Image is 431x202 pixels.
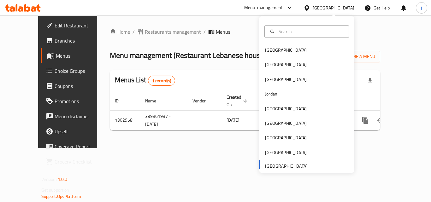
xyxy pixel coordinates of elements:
[56,52,105,60] span: Menus
[145,97,164,105] span: Name
[140,110,187,130] td: 339961937 - [DATE]
[41,154,110,169] a: Grocery Checklist
[192,97,214,105] span: Vendor
[110,48,266,62] span: Menu management ( Restaurant Lebanese house )
[41,139,110,154] a: Coverage Report
[336,53,375,61] span: Add New Menu
[137,28,201,36] a: Restaurants management
[41,63,110,78] a: Choice Groups
[55,22,105,29] span: Edit Restaurant
[265,134,307,141] div: [GEOGRAPHIC_DATA]
[373,113,388,128] button: Change Status
[41,48,110,63] a: Menus
[265,120,307,127] div: [GEOGRAPHIC_DATA]
[110,110,140,130] td: 1302958
[41,109,110,124] a: Menu disclaimer
[55,82,105,90] span: Coupons
[41,78,110,94] a: Coupons
[265,61,307,68] div: [GEOGRAPHIC_DATA]
[110,28,380,36] nav: breadcrumb
[110,28,130,36] a: Home
[115,97,127,105] span: ID
[41,94,110,109] a: Promotions
[313,4,354,11] div: [GEOGRAPHIC_DATA]
[331,51,380,62] button: Add New Menu
[421,4,422,11] span: j
[55,97,105,105] span: Promotions
[55,143,105,150] span: Coverage Report
[265,90,277,97] div: Jordan
[265,76,307,83] div: [GEOGRAPHIC_DATA]
[58,175,68,183] span: 1.0.0
[55,37,105,44] span: Branches
[244,4,283,12] div: Menu-management
[41,175,57,183] span: Version:
[41,33,110,48] a: Branches
[115,75,175,86] h2: Menus List
[216,28,230,36] span: Menus
[227,93,249,108] span: Created On
[145,28,201,36] span: Restaurants management
[363,73,378,88] div: Export file
[55,67,105,75] span: Choice Groups
[276,28,345,35] input: Search
[41,124,110,139] a: Upsell
[55,158,105,165] span: Grocery Checklist
[41,192,81,200] a: Support.OpsPlatform
[358,113,373,128] button: more
[265,105,307,112] div: [GEOGRAPHIC_DATA]
[265,149,307,156] div: [GEOGRAPHIC_DATA]
[265,47,307,54] div: [GEOGRAPHIC_DATA]
[55,128,105,135] span: Upsell
[227,116,239,124] span: [DATE]
[41,186,70,194] span: Get support on:
[55,113,105,120] span: Menu disclaimer
[204,28,206,36] li: /
[41,18,110,33] a: Edit Restaurant
[148,78,175,84] span: 1 record(s)
[133,28,135,36] li: /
